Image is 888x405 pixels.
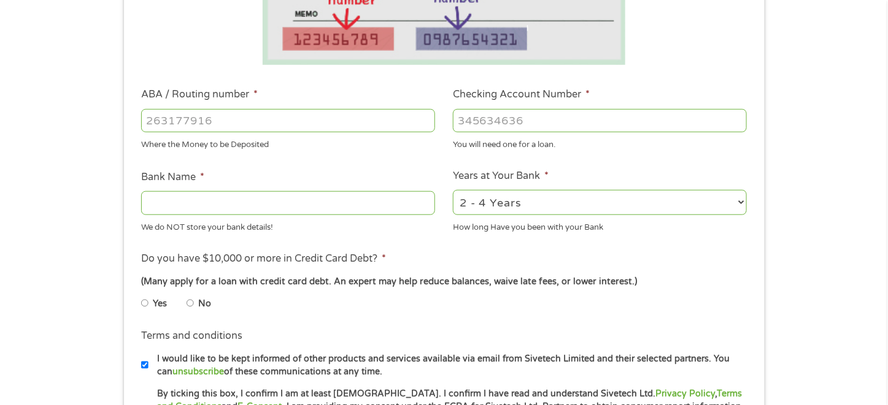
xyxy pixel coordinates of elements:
label: Yes [153,297,168,311]
label: Terms and conditions [141,330,242,343]
input: 345634636 [453,109,747,132]
label: Checking Account Number [453,88,590,101]
label: Bank Name [141,171,204,184]
a: unsubscribe [172,366,224,377]
label: No [198,297,211,311]
div: How long Have you been with your Bank [453,217,747,233]
label: Years at Your Bank [453,170,549,183]
div: (Many apply for a loan with credit card debt. An expert may help reduce balances, waive late fees... [141,275,746,289]
a: Privacy Policy [655,388,715,399]
label: ABA / Routing number [141,88,258,101]
label: I would like to be kept informed of other products and services available via email from Sivetech... [149,352,751,379]
input: 263177916 [141,109,435,132]
div: You will need one for a loan. [453,135,747,151]
label: Do you have $10,000 or more in Credit Card Debt? [141,252,386,265]
div: Where the Money to be Deposited [141,135,435,151]
div: We do NOT store your bank details! [141,217,435,233]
